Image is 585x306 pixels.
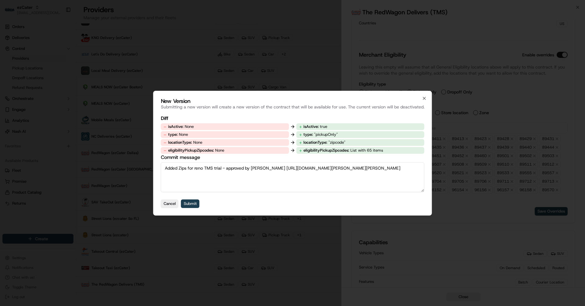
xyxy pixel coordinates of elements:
[185,124,194,129] span: None
[168,148,214,153] span: eligibilityPickupZipcodes :
[51,111,53,115] span: •
[181,199,200,208] button: Submit
[303,132,313,137] span: type :
[6,24,111,34] p: Welcome 👋
[54,94,66,99] span: [DATE]
[49,133,100,144] a: 💻API Documentation
[161,199,179,208] button: Cancel
[6,105,16,116] img: Jes Laurent
[6,79,41,84] div: Past conversations
[43,150,74,155] a: Powered byPylon
[27,58,100,64] div: Start new chat
[12,136,47,142] span: Knowledge Base
[27,64,84,69] div: We're available if you need us!
[58,136,98,142] span: API Documentation
[161,162,424,192] textarea: Added Zips for reno TMS trial - approved by [PERSON_NAME] [URL][DOMAIN_NAME][PERSON_NAME][PERSON_...
[303,124,319,129] span: isActive :
[6,58,17,69] img: 1736555255976-a54dd68f-1ca7-489b-9aae-adbdc363a1c4
[168,140,192,145] span: locationType :
[6,136,11,141] div: 📗
[6,6,18,18] img: Nash
[94,78,111,85] button: See all
[161,154,424,161] label: Commit message
[350,148,383,153] span: List with 65 items
[19,111,49,115] span: [PERSON_NAME]
[161,115,424,122] h3: Diff
[303,140,327,145] span: locationType :
[161,104,424,110] p: Submitting a new version will create a new version of the contract that will be available for use...
[19,94,49,99] span: [PERSON_NAME]
[161,98,424,104] h2: New Version
[179,132,188,137] span: None
[104,60,111,67] button: Start new chat
[314,132,338,137] span: "pickupOnly"
[61,151,74,155] span: Pylon
[215,148,224,153] span: None
[4,133,49,144] a: 📗Knowledge Base
[51,136,56,141] div: 💻
[6,88,16,100] img: Jes Laurent
[16,39,110,45] input: Got a question? Start typing here...
[51,94,53,99] span: •
[54,111,66,115] span: [DATE]
[303,148,349,153] span: eligibilityPickupZipcodes :
[168,124,183,129] span: isActive :
[168,132,178,137] span: type :
[320,124,327,129] span: true
[328,140,346,145] span: "zipcode"
[13,58,24,69] img: 8571987876998_91fb9ceb93ad5c398215_72.jpg
[193,140,202,145] span: None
